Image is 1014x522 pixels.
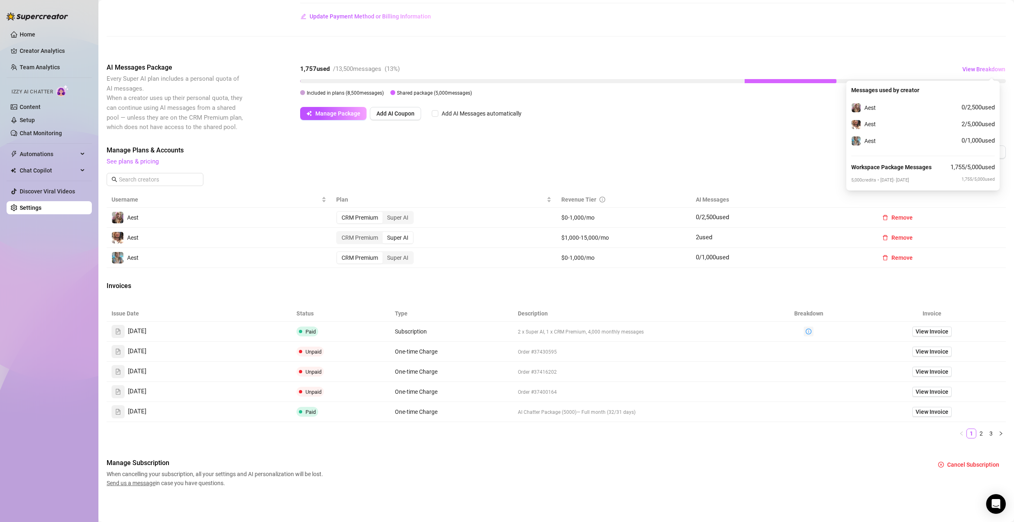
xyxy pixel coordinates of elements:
[987,429,996,438] a: 3
[115,389,121,395] span: file-text
[932,458,1006,471] button: Cancel Subscription
[127,254,139,261] span: Aest
[397,90,472,96] span: Shared package ( 5,000 messages)
[891,214,913,221] span: Remove
[305,389,321,395] span: Unpaid
[20,104,41,110] a: Content
[383,252,413,263] div: Super AI
[759,306,858,322] th: Breakdown
[962,103,995,113] span: 0 / 2,500 used
[916,347,948,356] span: View Invoice
[851,87,919,93] strong: Messages used by creator
[912,387,952,397] a: View Invoice
[112,232,123,243] img: Aest
[912,347,952,356] a: View Invoice
[390,382,513,402] td: One-time Charge
[967,429,976,438] a: 1
[976,429,986,438] li: 2
[996,429,1006,438] button: right
[115,409,121,415] span: file-text
[11,151,17,157] span: thunderbolt
[383,212,413,223] div: Super AI
[957,429,966,438] li: Previous Page
[938,462,944,468] span: close-circle
[916,367,948,376] span: View Invoice
[127,214,139,221] span: Aest
[851,177,909,183] span: 5,000 credits • [DATE] - [DATE]
[305,349,321,355] span: Unpaid
[891,234,913,241] span: Remove
[20,44,85,57] a: Creator Analytics
[7,12,68,20] img: logo-BBDzfeDw.svg
[107,158,159,165] a: See plans & pricing
[556,228,691,248] td: $1,000-15,000/mo
[561,196,596,203] span: Revenue Tier
[876,251,919,264] button: Remove
[107,75,243,131] span: Every Super AI plan includes a personal quota of AI messages. When a creator uses up their person...
[336,211,414,224] div: segmented control
[599,197,605,202] span: info-circle
[305,409,316,415] span: Paid
[112,195,320,204] span: Username
[127,234,139,241] span: Aest
[513,322,759,342] td: 2 x Super AI, 1 x CRM Premium, 4,000 monthly messages
[518,329,644,335] span: 2 x Super AI, 1 x CRM Premium, 4,000 monthly messages
[300,65,330,73] strong: 1,757 used
[385,65,400,73] span: ( 13 %)
[305,369,321,375] span: Unpaid
[556,208,691,228] td: $0-1,000/mo
[20,64,60,70] a: Team Analytics
[115,349,121,354] span: file-text
[950,163,995,175] span: 1,755 / 5,000 used
[696,213,729,221] span: 0 / 2,500 used
[882,215,888,220] span: delete
[20,31,35,38] a: Home
[115,329,121,334] span: file-text
[107,306,292,322] th: Issue Date
[962,176,995,183] span: 1,755 / 5,000 used
[518,409,576,415] span: AI Chatter Package (5000)
[962,136,995,146] span: 0 / 1,000 used
[331,192,556,208] th: Plan
[56,85,69,97] img: AI Chatter
[301,14,306,19] span: edit
[518,349,557,355] span: Order #37430595
[107,145,895,155] span: Manage Plans & Accounts
[576,409,636,415] span: — Full month (32/31 days)
[107,192,331,208] th: Username
[383,232,413,243] div: Super AI
[336,251,414,264] div: segmented control
[864,104,876,111] span: Aest
[333,65,381,73] span: / 13,500 messages
[128,387,146,397] span: [DATE]
[107,480,155,486] span: Send us a message
[370,107,421,120] button: Add AI Coupon
[20,164,78,177] span: Chat Copilot
[986,429,996,438] li: 3
[852,103,861,112] img: Aest
[691,192,871,208] th: AI Messages
[916,327,948,336] span: View Invoice
[300,107,367,120] button: Manage Package
[442,109,522,118] div: Add AI Messages automatically
[518,389,557,395] span: Order #37400164
[696,254,729,261] span: 0 / 1,000 used
[882,235,888,241] span: delete
[128,327,146,336] span: [DATE]
[128,407,146,417] span: [DATE]
[390,402,513,422] td: One-time Charge
[20,148,78,161] span: Automations
[513,306,759,322] th: Description
[315,110,360,117] span: Manage Package
[876,211,919,224] button: Remove
[390,362,513,382] td: One-time Charge
[390,306,513,322] th: Type
[112,212,123,223] img: Aest
[998,431,1003,436] span: right
[916,407,948,416] span: View Invoice
[864,138,876,144] span: Aest
[912,407,952,417] a: View Invoice
[20,117,35,123] a: Setup
[20,188,75,195] a: Discover Viral Videos
[336,195,545,204] span: Plan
